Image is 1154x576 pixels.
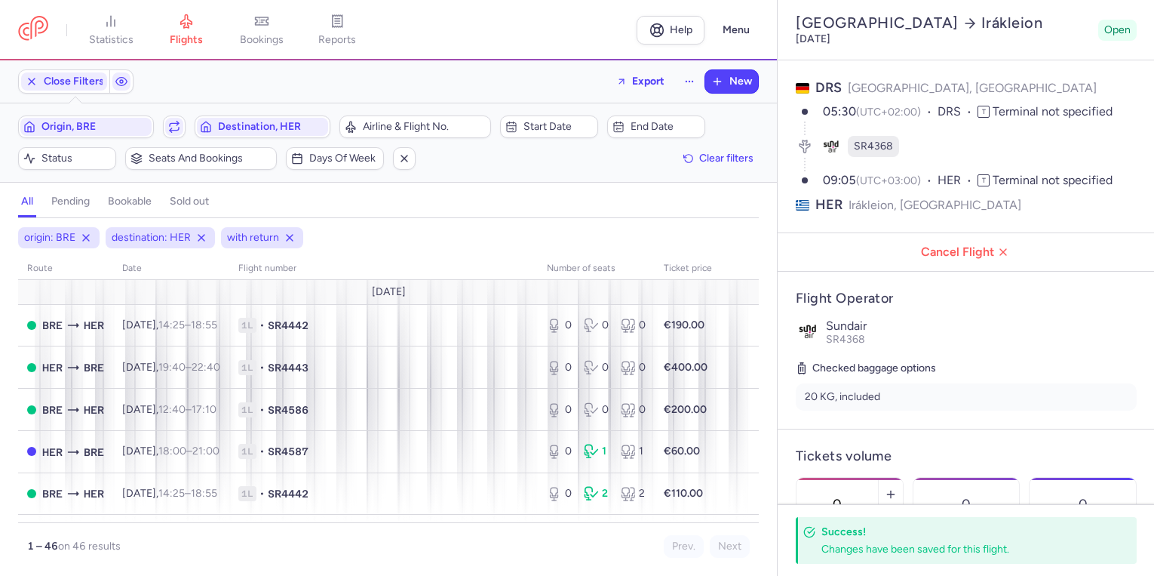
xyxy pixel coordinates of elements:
div: 0 [621,318,646,333]
div: 1 [584,444,609,459]
button: Next [710,535,750,558]
span: Irákleion, [GEOGRAPHIC_DATA] [849,196,1021,214]
span: [DATE] [372,286,406,298]
time: 18:55 [191,319,217,331]
button: End date [607,116,705,138]
span: [DATE], [122,445,219,457]
span: • [259,402,265,417]
button: Prev. [664,535,704,558]
span: [GEOGRAPHIC_DATA], [GEOGRAPHIC_DATA] [848,81,1097,95]
span: DRS [938,103,978,121]
span: 1L [238,486,256,501]
div: 0 [584,360,609,375]
div: Changes have been saved for this flight. [821,542,1103,556]
span: destination: HER [112,230,191,245]
span: bookings [240,33,284,47]
span: SR4586 [268,402,308,417]
th: Flight number [229,257,538,280]
button: Clear filters [678,147,759,170]
button: Days of week [286,147,384,170]
strong: €60.00 [664,445,700,457]
span: T [978,174,990,186]
span: flights [170,33,203,47]
a: reports [299,14,375,47]
span: OPEN [27,489,36,498]
time: 09:05 [823,173,856,187]
span: SR4443 [268,360,308,375]
span: – [158,445,219,457]
time: 18:55 [191,487,217,500]
h4: bookable [108,195,152,208]
h4: sold out [170,195,209,208]
span: Nikos Kazantzakis Airport, Irákleion, Greece [84,317,104,334]
a: flights [149,14,224,47]
span: SR4368 [854,139,893,154]
strong: €200.00 [664,403,707,416]
span: 1L [238,318,256,333]
span: Origin, BRE [41,121,149,133]
th: route [18,257,113,280]
p: 0 [962,497,971,512]
button: Destination, HER [195,116,330,138]
time: 14:25 [158,319,185,331]
div: 0 [621,360,646,375]
strong: €190.00 [664,319,704,331]
time: 18:00 [158,445,186,457]
span: SR4442 [268,486,308,501]
span: origin: BRE [24,230,75,245]
div: 0 [547,402,572,417]
span: T [978,106,990,118]
button: Export [606,69,674,94]
img: Sundair logo [796,319,820,343]
span: Nikos Kazantzakis Airport, Irákleion, Greece [84,402,104,418]
span: 1L [238,360,256,375]
span: DRS [815,79,842,96]
span: – [158,487,217,500]
span: Clear filters [699,152,753,164]
h4: Success! [821,525,1103,539]
button: Start date [500,116,598,138]
th: number of seats [538,257,655,280]
span: – [158,319,217,331]
h5: Checked baggage options [796,359,1137,377]
span: [DATE], [122,487,217,500]
span: Cancel Flight [790,245,1143,259]
time: 17:10 [192,403,216,416]
span: Nikos Kazantzakis Airport, Irákleion, Greece [42,444,63,460]
span: – [158,361,220,374]
span: Export [632,75,664,87]
span: 1L [238,444,256,459]
span: Start date [523,121,593,133]
span: (UTC+03:00) [856,174,921,187]
span: OPEN [27,405,36,414]
h2: [GEOGRAPHIC_DATA] Irákleion [796,14,1092,32]
span: Nikos Kazantzakis Airport, Irákleion, Greece [84,485,104,502]
button: Close Filters [19,70,109,93]
time: [DATE] [796,32,830,45]
span: Bremen, Bremen, Germany [42,402,63,418]
span: Help [670,24,692,35]
div: 0 [547,318,572,333]
span: – [158,403,216,416]
th: date [113,257,229,280]
h4: Flight Operator [796,290,1137,307]
button: Status [18,147,116,170]
div: 0 [584,402,609,417]
span: Seats and bookings [149,152,272,165]
span: Bremen, Bremen, Germany [42,485,63,502]
span: HER [938,172,978,189]
span: SR4587 [268,444,308,459]
h4: pending [51,195,90,208]
a: bookings [224,14,299,47]
span: Terminal not specified [993,173,1113,187]
li: 20 KG, included [796,383,1137,411]
button: Origin, BRE [18,116,154,138]
span: (UTC+02:00) [856,106,921,119]
div: 2 [584,486,609,501]
button: New [705,70,758,93]
time: 21:00 [192,445,219,457]
div: 1 [621,444,646,459]
time: 05:30 [823,104,856,119]
span: SR4442 [268,318,308,333]
strong: €110.00 [664,487,703,500]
